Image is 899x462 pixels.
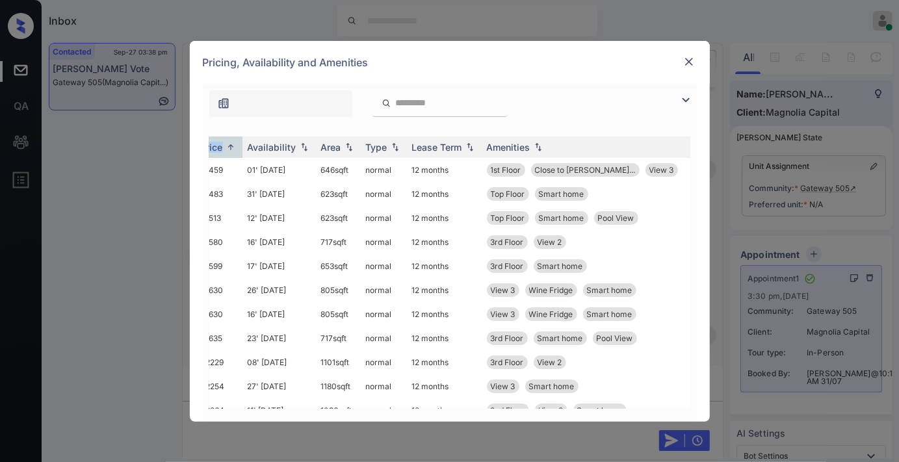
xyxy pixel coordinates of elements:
td: 26' [DATE] [242,278,316,302]
td: 12 months [407,278,482,302]
td: 23' [DATE] [242,326,316,350]
td: normal [361,230,407,254]
span: Smart home [539,189,584,199]
td: 12 months [407,326,482,350]
span: Close to [PERSON_NAME]... [535,165,636,175]
td: normal [361,398,407,422]
span: 3rd Floor [491,261,524,271]
img: sorting [463,142,476,151]
td: normal [361,254,407,278]
td: 646 sqft [316,158,361,182]
td: 1096 sqft [316,398,361,422]
td: normal [361,374,407,398]
span: Smart home [529,381,575,391]
span: 3rd Floor [491,333,524,343]
td: 17' [DATE] [242,254,316,278]
img: sorting [532,142,545,151]
td: 1101 sqft [316,350,361,374]
div: Pricing, Availability and Amenities [190,41,710,84]
span: View 3 [491,381,515,391]
td: normal [361,182,407,206]
img: sorting [298,142,311,151]
img: icon-zuma [217,97,230,110]
span: Smart home [539,213,584,223]
td: 12 months [407,206,482,230]
td: 12 months [407,374,482,398]
td: $1459 [196,158,242,182]
td: normal [361,302,407,326]
td: normal [361,278,407,302]
img: close [683,55,696,68]
span: Smart home [577,405,623,415]
div: Price [201,142,223,153]
td: 12 months [407,302,482,326]
span: View 3 [649,165,674,175]
img: sorting [343,142,356,151]
span: View 3 [491,309,515,319]
td: $1630 [196,302,242,326]
span: Smart home [538,261,583,271]
td: 12 months [407,158,482,182]
span: View 2 [538,357,562,367]
span: View 2 [538,237,562,247]
div: Type [366,142,387,153]
div: Area [321,142,341,153]
td: 12 months [407,254,482,278]
td: $1580 [196,230,242,254]
span: Pool View [597,333,633,343]
span: Pool View [598,213,634,223]
td: 1180 sqft [316,374,361,398]
span: Top Floor [491,213,525,223]
td: 717 sqft [316,326,361,350]
td: $1630 [196,278,242,302]
td: 16' [DATE] [242,302,316,326]
td: normal [361,326,407,350]
span: Smart home [538,333,583,343]
div: Lease Term [412,142,462,153]
td: 12 months [407,182,482,206]
td: $2254 [196,374,242,398]
img: sorting [389,142,402,151]
span: View 2 [539,405,564,415]
td: 08' [DATE] [242,350,316,374]
td: 12' [DATE] [242,206,316,230]
td: 27' [DATE] [242,374,316,398]
td: normal [361,206,407,230]
span: 3rd Floor [491,357,524,367]
td: 12 months [407,350,482,374]
td: 01' [DATE] [242,158,316,182]
td: normal [361,350,407,374]
td: 805 sqft [316,278,361,302]
span: Top Floor [491,189,525,199]
span: 3rd Floor [491,237,524,247]
td: 717 sqft [316,230,361,254]
td: $1635 [196,326,242,350]
span: Wine Fridge [529,309,573,319]
td: $1513 [196,206,242,230]
td: 12 months [407,230,482,254]
td: 805 sqft [316,302,361,326]
img: icon-zuma [382,97,391,109]
td: 31' [DATE] [242,182,316,206]
td: 623 sqft [316,182,361,206]
span: View 3 [491,285,515,295]
span: 2nd Floor [491,405,525,415]
div: Availability [248,142,296,153]
span: 1st Floor [491,165,521,175]
td: $1483 [196,182,242,206]
td: $2229 [196,350,242,374]
img: sorting [224,142,237,152]
td: $1599 [196,254,242,278]
span: Smart home [587,285,632,295]
td: 11' [DATE] [242,398,316,422]
td: 12 months [407,398,482,422]
span: Smart home [587,309,632,319]
div: Amenities [487,142,530,153]
td: normal [361,158,407,182]
img: icon-zuma [678,92,694,108]
td: 16' [DATE] [242,230,316,254]
td: $2264 [196,398,242,422]
td: 623 sqft [316,206,361,230]
span: Wine Fridge [529,285,573,295]
td: 653 sqft [316,254,361,278]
